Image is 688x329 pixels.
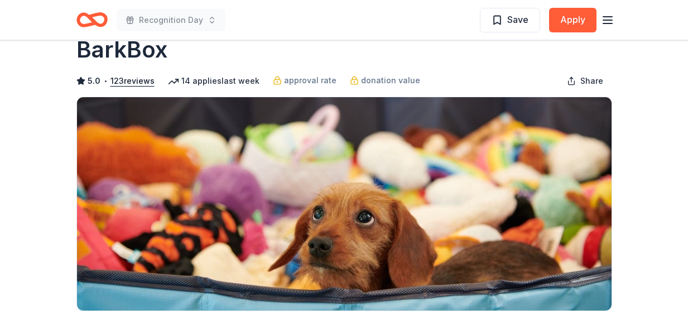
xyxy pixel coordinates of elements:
span: Recognition Day [139,13,203,27]
span: approval rate [284,74,336,87]
a: approval rate [273,74,336,87]
span: Share [580,74,603,88]
span: • [103,77,107,85]
button: Save [480,8,540,32]
div: 14 applies last week [168,74,259,88]
h1: BarkBox [76,34,167,65]
a: Home [76,7,108,33]
a: donation value [350,74,420,87]
button: Share [558,70,612,92]
span: donation value [361,74,420,87]
button: Apply [549,8,596,32]
span: Save [507,12,528,27]
img: Image for BarkBox [77,97,612,311]
button: Recognition Day [117,9,225,31]
button: 123reviews [110,74,155,88]
span: 5.0 [88,74,100,88]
